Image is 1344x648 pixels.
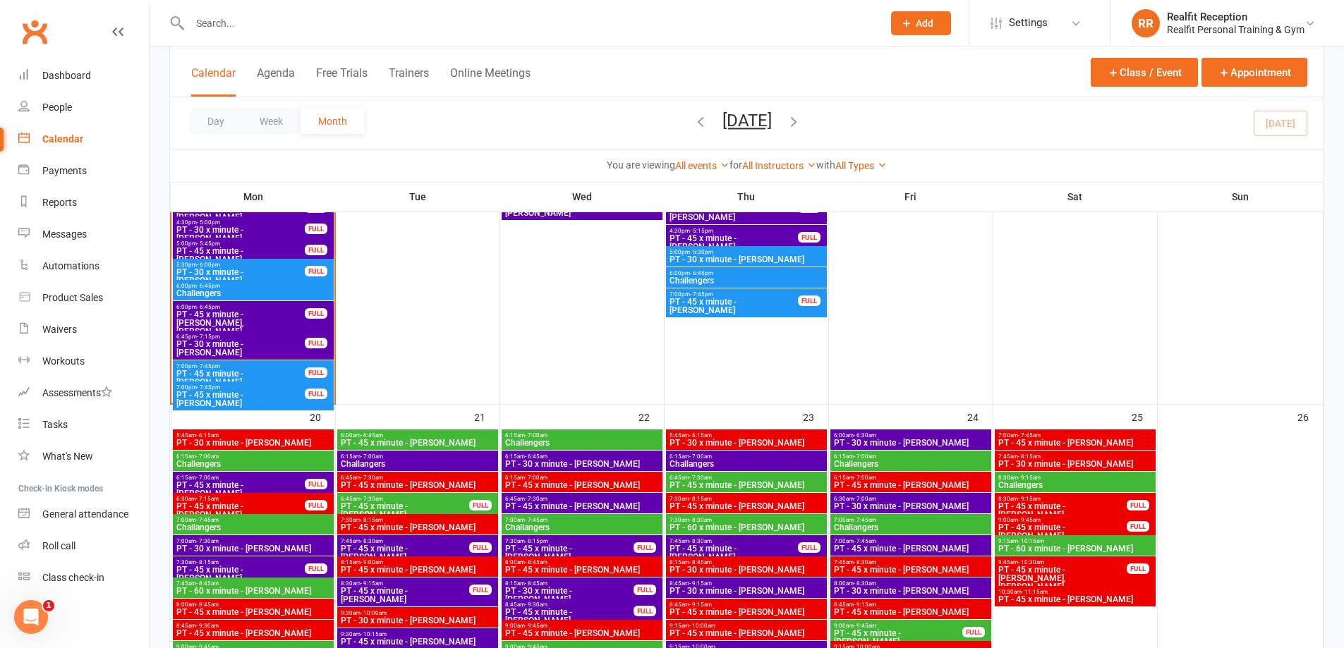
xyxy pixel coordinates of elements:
[504,623,660,629] span: 9:00am
[504,481,660,489] span: PT - 45 x minute - [PERSON_NAME]
[854,453,876,460] span: - 7:00am
[42,70,91,81] div: Dashboard
[504,608,634,625] span: PT - 45 x minute - [PERSON_NAME]
[305,367,327,378] div: FULL
[833,601,988,608] span: 8:45am
[42,228,87,240] div: Messages
[310,405,335,428] div: 20
[42,419,68,430] div: Tasks
[1167,23,1304,36] div: Realfit Personal Training & Gym
[1018,496,1041,502] span: - 9:15am
[998,439,1153,447] span: PT - 45 x minute - [PERSON_NAME]
[42,451,93,462] div: What's New
[197,219,220,226] span: - 5:00pm
[504,453,660,460] span: 6:15am
[340,559,495,566] span: 8:15am
[42,355,85,367] div: Workouts
[669,538,799,544] span: 7:45am
[197,363,220,369] span: - 7:45pm
[998,595,1153,604] span: PT - 45 x minute - [PERSON_NAME]
[998,566,1127,591] span: PT - 45 x minute - [PERSON_NAME], [PERSON_NAME]
[361,559,383,566] span: - 9:00am
[669,291,799,298] span: 7:00pm
[669,234,799,251] span: PT - 45 x minute - [PERSON_NAME]
[998,559,1127,566] span: 9:45am
[689,559,712,566] span: - 8:45am
[450,66,531,97] button: Online Meetings
[916,18,933,29] span: Add
[196,475,219,481] span: - 7:00am
[17,14,52,49] a: Clubworx
[504,475,660,481] span: 6:15am
[690,291,713,298] span: - 7:45pm
[607,159,675,171] strong: You are viewing
[1018,559,1044,566] span: - 10:30am
[176,283,331,289] span: 6:00pm
[340,475,495,481] span: 6:45am
[854,601,876,608] span: - 9:15am
[18,60,149,92] a: Dashboard
[998,475,1153,481] span: 8:30am
[361,580,383,587] span: - 9:15am
[176,289,331,298] span: Challengers
[689,623,715,629] span: - 10:00am
[500,182,664,212] th: Wed
[1127,500,1149,511] div: FULL
[361,610,387,616] span: - 10:00am
[854,538,876,544] span: - 7:45am
[196,559,219,566] span: - 8:15am
[18,499,149,530] a: General attendance kiosk mode
[689,601,712,608] span: - 9:15am
[43,600,54,611] span: 1
[669,502,824,511] span: PT - 45 x minute - [PERSON_NAME]
[18,282,149,314] a: Product Sales
[998,517,1127,523] span: 9:00am
[729,159,742,171] strong: for
[669,587,824,595] span: PT - 30 x minute - [PERSON_NAME]
[197,334,220,340] span: - 7:15pm
[361,453,383,460] span: - 7:00am
[176,262,305,268] span: 5:30pm
[176,439,331,447] span: PT - 30 x minute - [PERSON_NAME]
[340,453,495,460] span: 6:15am
[196,538,219,544] span: - 7:30am
[998,544,1153,553] span: PT - 60 x minute - [PERSON_NAME]
[1132,405,1157,428] div: 25
[835,160,887,171] a: All Types
[18,441,149,472] a: What's New
[18,250,149,282] a: Automations
[176,566,305,582] span: PT - 45 x minute - [PERSON_NAME]
[1018,453,1041,460] span: - 8:15am
[340,566,495,574] span: PT - 45 x minute - [PERSON_NAME]
[176,481,305,498] span: PT - 45 x minute - [PERSON_NAME]
[669,544,799,561] span: PT - 45 x minute - [PERSON_NAME]
[854,432,876,439] span: - 6:30am
[669,523,824,532] span: PT - 60 x minute - [PERSON_NAME]
[669,249,824,255] span: 5:00pm
[998,502,1127,519] span: PT - 45 x minute - [PERSON_NAME]
[361,432,383,439] span: - 6:45am
[42,324,77,335] div: Waivers
[176,334,305,340] span: 6:45pm
[197,262,220,268] span: - 6:00pm
[18,314,149,346] a: Waivers
[669,566,824,574] span: PT - 30 x minute - [PERSON_NAME]
[504,601,634,608] span: 8:45am
[1127,563,1149,574] div: FULL
[18,123,149,155] a: Calendar
[833,608,988,616] span: PT - 45 x minute - [PERSON_NAME]
[176,226,305,243] span: PT - 30 x minute - [PERSON_NAME]
[690,270,713,276] span: - 6:45pm
[669,255,824,264] span: PT - 30 x minute - [PERSON_NAME]
[196,496,219,502] span: - 7:15am
[689,517,712,523] span: - 8:30am
[798,295,821,306] div: FULL
[42,102,72,113] div: People
[18,155,149,187] a: Payments
[638,405,664,428] div: 22
[998,481,1153,489] span: Challengers
[1201,58,1307,87] button: Appointment
[1127,521,1149,532] div: FULL
[669,276,824,285] span: Challengers
[891,11,951,35] button: Add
